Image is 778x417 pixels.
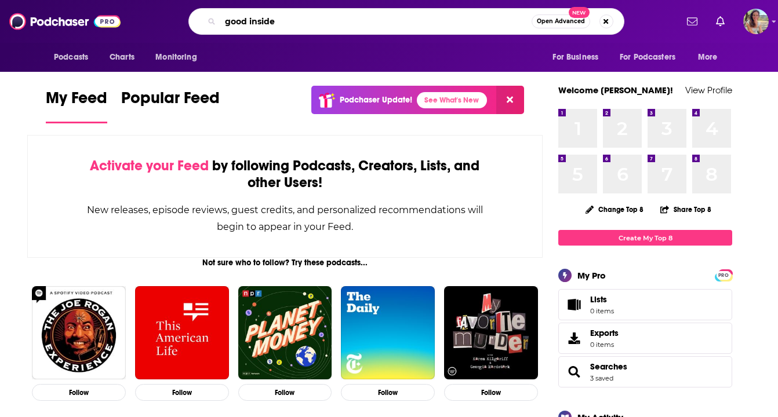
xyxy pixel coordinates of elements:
[135,286,229,380] img: This American Life
[341,384,435,401] button: Follow
[717,271,730,280] span: PRO
[562,364,586,380] a: Searches
[562,297,586,313] span: Lists
[612,46,692,68] button: open menu
[121,88,220,115] span: Popular Feed
[620,49,675,65] span: For Podcasters
[743,9,769,34] span: Logged in as ashtonwikstrom
[698,49,718,65] span: More
[558,85,673,96] a: Welcome [PERSON_NAME]!
[46,88,107,123] a: My Feed
[590,361,627,372] a: Searches
[558,230,732,246] a: Create My Top 8
[558,289,732,320] a: Lists
[238,384,332,401] button: Follow
[562,330,586,346] span: Exports
[340,95,412,105] p: Podchaser Update!
[444,286,538,380] img: My Favorite Murder with Karen Kilgariff and Georgia Hardstark
[110,49,134,65] span: Charts
[46,88,107,115] span: My Feed
[444,384,538,401] button: Follow
[717,270,730,279] a: PRO
[46,46,103,68] button: open menu
[86,202,484,235] div: New releases, episode reviews, guest credits, and personalized recommendations will begin to appe...
[569,7,590,18] span: New
[9,10,121,32] img: Podchaser - Follow, Share and Rate Podcasts
[590,294,607,305] span: Lists
[590,328,619,338] span: Exports
[86,158,484,191] div: by following Podcasts, Creators, Lists, and other Users!
[579,202,650,217] button: Change Top 8
[341,286,435,380] img: The Daily
[147,46,212,68] button: open menu
[537,19,585,24] span: Open Advanced
[32,286,126,380] img: The Joe Rogan Experience
[590,294,614,305] span: Lists
[743,9,769,34] img: User Profile
[102,46,141,68] a: Charts
[544,46,613,68] button: open menu
[558,323,732,354] a: Exports
[220,12,532,31] input: Search podcasts, credits, & more...
[532,14,590,28] button: Open AdvancedNew
[238,286,332,380] img: Planet Money
[743,9,769,34] button: Show profile menu
[54,49,88,65] span: Podcasts
[682,12,702,31] a: Show notifications dropdown
[135,384,229,401] button: Follow
[27,258,543,268] div: Not sure who to follow? Try these podcasts...
[558,356,732,387] span: Searches
[552,49,598,65] span: For Business
[590,307,614,315] span: 0 items
[590,341,619,349] span: 0 items
[690,46,732,68] button: open menu
[685,85,732,96] a: View Profile
[417,92,487,108] a: See What's New
[155,49,197,65] span: Monitoring
[590,374,613,382] a: 3 saved
[188,8,624,35] div: Search podcasts, credits, & more...
[660,198,712,221] button: Share Top 8
[90,157,209,174] span: Activate your Feed
[121,88,220,123] a: Popular Feed
[577,270,606,281] div: My Pro
[711,12,729,31] a: Show notifications dropdown
[32,384,126,401] button: Follow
